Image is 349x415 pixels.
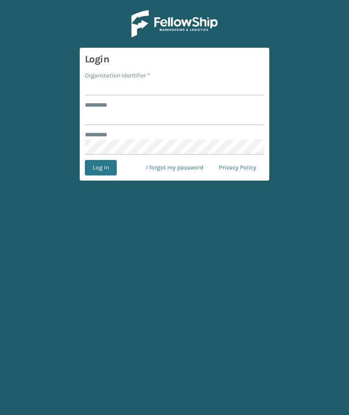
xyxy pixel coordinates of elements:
[85,160,117,175] button: Log In
[131,10,218,37] img: Logo
[211,160,264,175] a: Privacy Policy
[85,53,264,66] h3: Login
[85,71,150,80] label: Organization Identifier
[138,160,211,175] a: I forgot my password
